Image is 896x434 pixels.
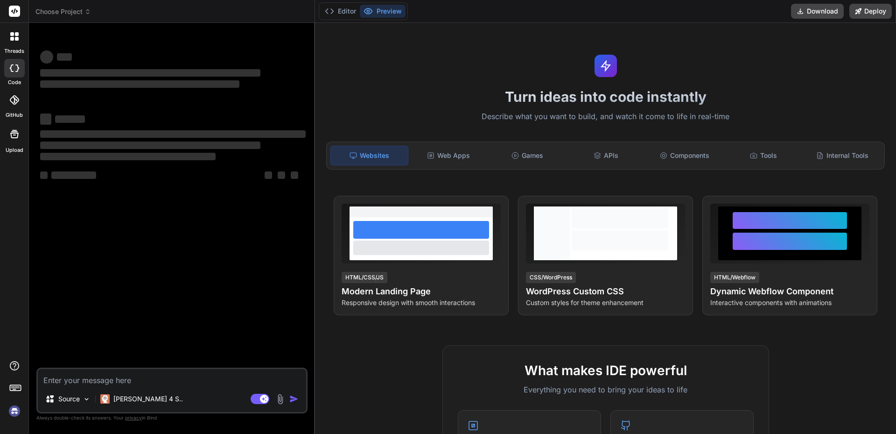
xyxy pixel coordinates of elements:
[289,394,299,404] img: icon
[36,413,308,422] p: Always double-check its answers. Your in Bind
[646,146,723,165] div: Components
[4,47,24,55] label: threads
[40,153,216,160] span: ‌
[321,111,890,123] p: Describe what you want to build, and watch it come to life in real-time
[458,361,754,380] h2: What makes IDE powerful
[410,146,487,165] div: Web Apps
[6,146,23,154] label: Upload
[360,5,406,18] button: Preview
[710,298,869,307] p: Interactive components with animations
[40,114,51,125] span: ‌
[710,272,759,283] div: HTML/Webflow
[265,171,272,179] span: ‌
[40,130,306,138] span: ‌
[330,146,408,165] div: Websites
[57,53,72,61] span: ‌
[40,50,53,64] span: ‌
[278,171,285,179] span: ‌
[567,146,644,165] div: APIs
[125,415,142,420] span: privacy
[342,272,387,283] div: HTML/CSS/JS
[40,80,239,88] span: ‌
[342,285,501,298] h4: Modern Landing Page
[791,4,844,19] button: Download
[58,394,80,404] p: Source
[321,88,890,105] h1: Turn ideas into code instantly
[6,111,23,119] label: GitHub
[458,384,754,395] p: Everything you need to bring your ideas to life
[725,146,802,165] div: Tools
[8,78,21,86] label: code
[55,115,85,123] span: ‌
[291,171,298,179] span: ‌
[342,298,501,307] p: Responsive design with smooth interactions
[51,171,96,179] span: ‌
[849,4,892,19] button: Deploy
[35,7,91,16] span: Choose Project
[526,298,685,307] p: Custom styles for theme enhancement
[83,395,91,403] img: Pick Models
[804,146,881,165] div: Internal Tools
[526,272,576,283] div: CSS/WordPress
[40,171,48,179] span: ‌
[40,69,260,77] span: ‌
[710,285,869,298] h4: Dynamic Webflow Component
[40,142,260,149] span: ‌
[489,146,566,165] div: Games
[526,285,685,298] h4: WordPress Custom CSS
[100,394,110,404] img: Claude 4 Sonnet
[321,5,360,18] button: Editor
[275,394,286,405] img: attachment
[113,394,183,404] p: [PERSON_NAME] 4 S..
[7,403,22,419] img: signin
